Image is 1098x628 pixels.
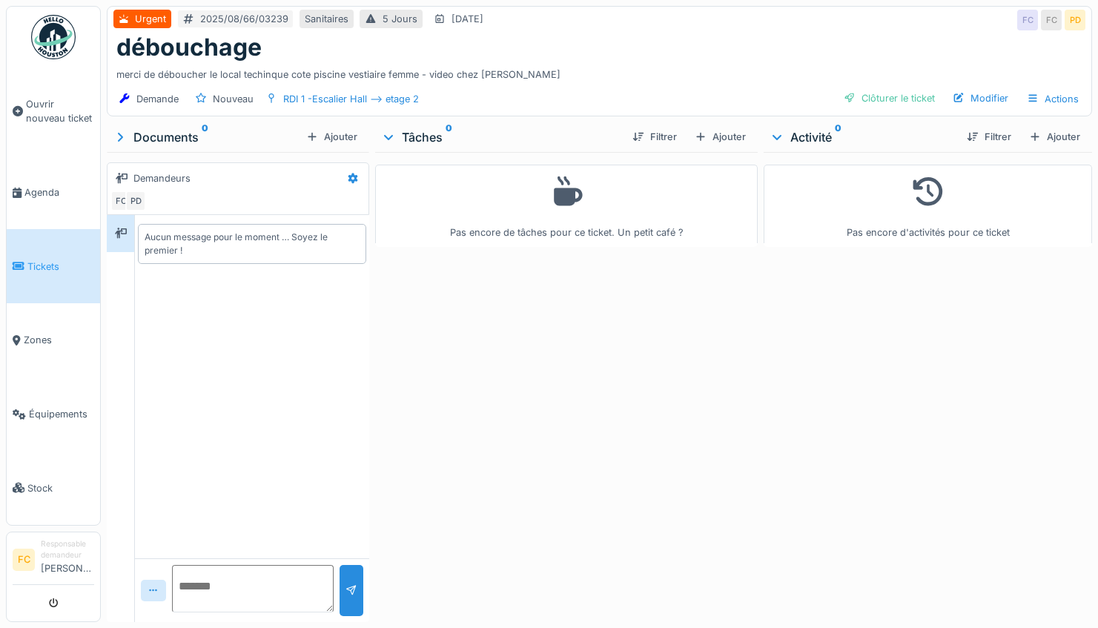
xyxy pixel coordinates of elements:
div: Pas encore d'activités pour ce ticket [773,171,1082,240]
span: Stock [27,481,94,495]
div: FC [1041,10,1062,30]
div: 2025/08/66/03239 [200,12,288,26]
div: Demande [136,92,179,106]
div: Ajouter [1023,127,1086,147]
div: Nouveau [213,92,254,106]
div: Ajouter [689,127,752,147]
div: [DATE] [452,12,483,26]
div: Documents [113,128,300,146]
li: [PERSON_NAME] [41,538,94,581]
div: Demandeurs [133,171,191,185]
div: merci de déboucher le local techinque cote piscine vestiaire femme - video chez [PERSON_NAME] [116,62,1082,82]
div: 5 Jours [383,12,417,26]
div: RDI 1 -Escalier Hall --> etage 2 [283,92,419,106]
span: Équipements [29,407,94,421]
img: Badge_color-CXgf-gQk.svg [31,15,76,59]
sup: 0 [202,128,208,146]
sup: 0 [446,128,452,146]
div: PD [125,191,146,211]
div: Pas encore de tâches pour ce ticket. Un petit café ? [385,171,748,240]
a: FC Responsable demandeur[PERSON_NAME] [13,538,94,585]
a: Ouvrir nouveau ticket [7,67,100,156]
li: FC [13,549,35,571]
div: Filtrer [626,127,683,147]
div: FC [110,191,131,211]
div: Actions [1020,88,1085,110]
span: Tickets [27,260,94,274]
div: Tâches [381,128,621,146]
a: Équipements [7,377,100,452]
div: Sanitaires [305,12,348,26]
div: Urgent [135,12,166,26]
div: PD [1065,10,1085,30]
div: Ajouter [300,127,363,147]
span: Zones [24,333,94,347]
a: Zones [7,303,100,377]
div: Responsable demandeur [41,538,94,561]
sup: 0 [835,128,841,146]
span: Agenda [24,185,94,199]
div: FC [1017,10,1038,30]
a: Tickets [7,229,100,303]
div: Aucun message pour le moment … Soyez le premier ! [145,231,360,257]
h1: débouchage [116,33,262,62]
div: Modifier [947,88,1014,108]
a: Stock [7,451,100,525]
div: Filtrer [961,127,1017,147]
span: Ouvrir nouveau ticket [26,97,94,125]
div: Clôturer le ticket [838,88,941,108]
div: Activité [770,128,955,146]
a: Agenda [7,156,100,230]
